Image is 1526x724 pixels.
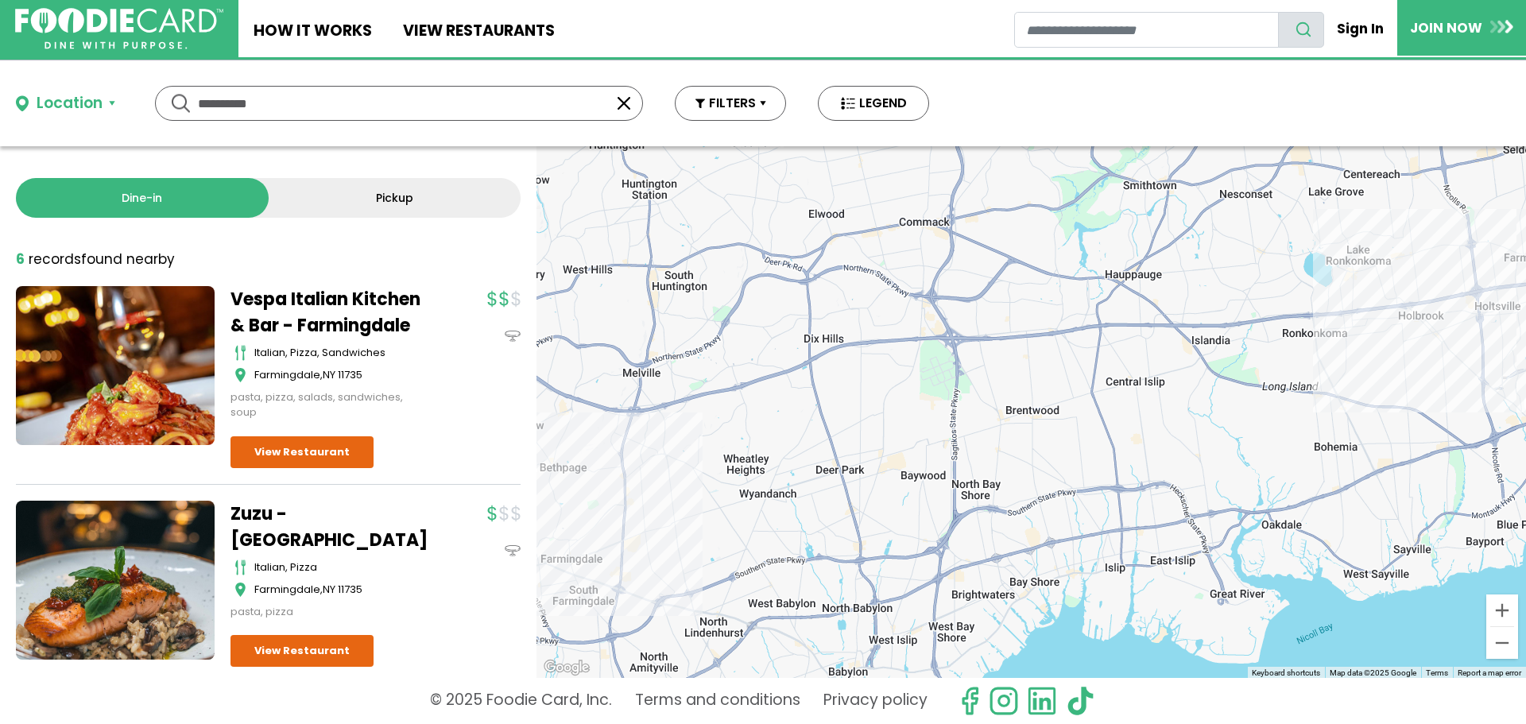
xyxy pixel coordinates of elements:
[16,250,25,269] strong: 6
[254,367,429,383] div: ,
[675,86,786,121] button: FILTERS
[1330,668,1416,677] span: Map data ©2025 Google
[338,367,362,382] span: 11735
[823,686,928,716] a: Privacy policy
[505,543,521,559] img: dinein_icon.svg
[818,86,929,121] button: LEGEND
[234,367,246,383] img: map_icon.svg
[230,286,429,339] a: Vespa Italian Kitchen & Bar - Farmingdale
[254,367,320,382] span: Farmingdale
[323,582,335,597] span: NY
[338,582,362,597] span: 11735
[1065,686,1095,716] img: tiktok.svg
[254,582,429,598] div: ,
[430,686,612,716] p: © 2025 Foodie Card, Inc.
[1458,668,1521,677] a: Report a map error
[254,559,429,575] div: italian, pizza
[234,582,246,598] img: map_icon.svg
[29,250,81,269] span: records
[1426,668,1448,677] a: Terms
[37,92,103,115] div: Location
[1278,12,1324,48] button: search
[635,686,800,716] a: Terms and conditions
[540,657,593,678] a: Open this area in Google Maps (opens a new window)
[269,178,521,218] a: Pickup
[230,501,429,553] a: Zuzu - [GEOGRAPHIC_DATA]
[234,345,246,361] img: cutlery_icon.svg
[505,328,521,344] img: dinein_icon.svg
[254,582,320,597] span: Farmingdale
[234,559,246,575] img: cutlery_icon.svg
[1014,12,1279,48] input: restaurant search
[323,367,335,382] span: NY
[1486,594,1518,626] button: Zoom in
[15,8,223,50] img: FoodieCard; Eat, Drink, Save, Donate
[254,345,429,361] div: italian, pizza, sandwiches
[1027,686,1057,716] img: linkedin.svg
[230,389,429,420] div: pasta, pizza, salads, sandwiches, soup
[1486,627,1518,659] button: Zoom out
[540,657,593,678] img: Google
[1252,668,1320,679] button: Keyboard shortcuts
[955,686,985,716] svg: check us out on facebook
[230,635,374,667] a: View Restaurant
[230,436,374,468] a: View Restaurant
[16,92,115,115] button: Location
[1324,11,1397,46] a: Sign In
[16,250,175,270] div: found nearby
[230,604,429,620] div: pasta, pizza
[16,178,269,218] a: Dine-in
